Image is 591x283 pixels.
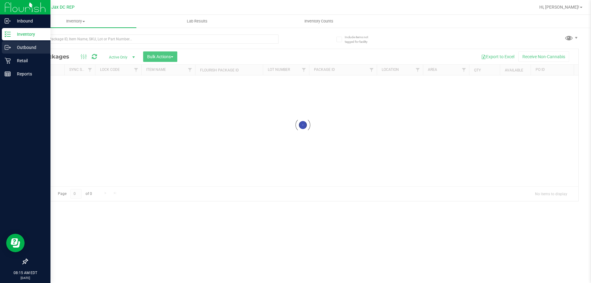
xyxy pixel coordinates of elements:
iframe: Resource center [6,234,25,252]
inline-svg: Outbound [5,44,11,51]
input: Search Package ID, Item Name, SKU, Lot or Part Number... [27,34,279,44]
span: Jax DC REP [51,5,74,10]
inline-svg: Reports [5,71,11,77]
p: Inventory [11,30,48,38]
a: Inventory Counts [258,15,380,28]
p: Reports [11,70,48,78]
span: Inventory [15,18,136,24]
p: Inbound [11,17,48,25]
inline-svg: Retail [5,58,11,64]
span: Hi, [PERSON_NAME]! [539,5,579,10]
span: Include items not tagged for facility [345,35,376,44]
inline-svg: Inbound [5,18,11,24]
a: Inventory [15,15,136,28]
p: [DATE] [3,276,48,280]
inline-svg: Inventory [5,31,11,37]
span: Inventory Counts [296,18,342,24]
p: 08:15 AM EDT [3,270,48,276]
p: Outbound [11,44,48,51]
p: Retail [11,57,48,64]
a: Lab Results [136,15,258,28]
span: Lab Results [179,18,216,24]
